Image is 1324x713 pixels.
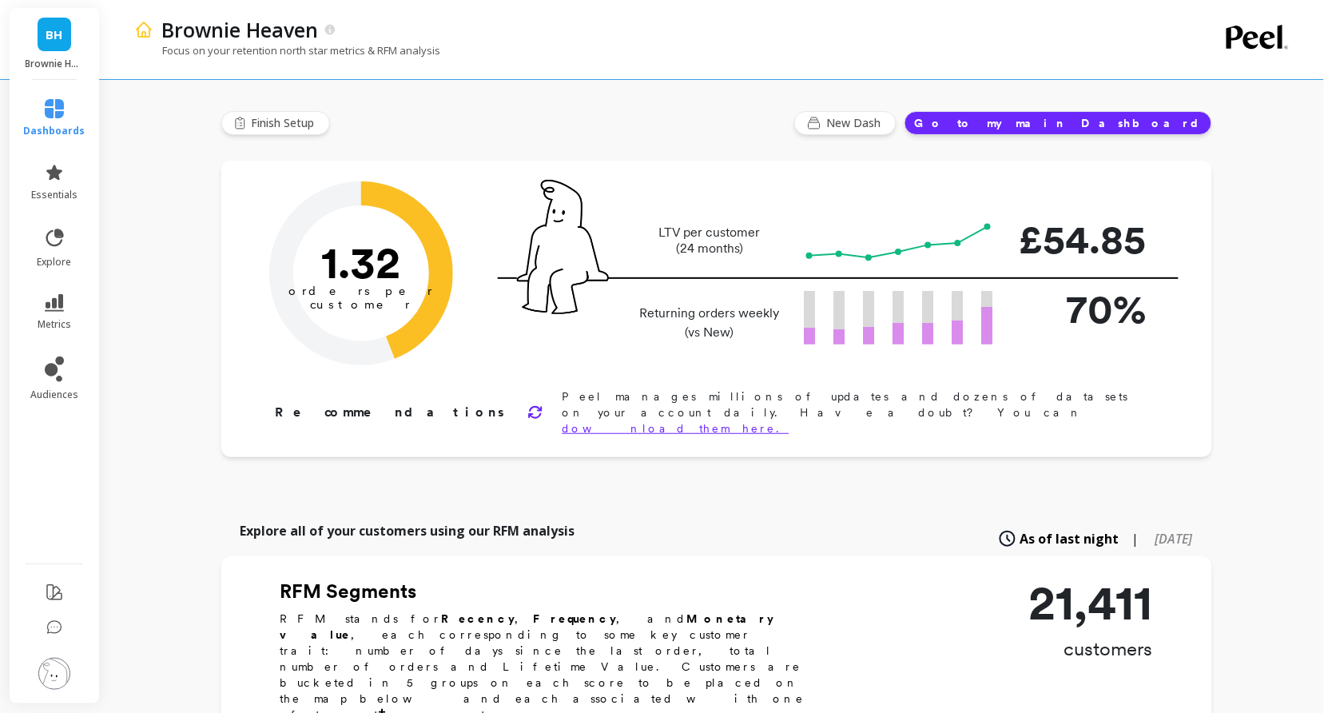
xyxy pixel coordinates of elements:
img: header icon [134,20,153,39]
p: Brownie Heaven [26,58,84,70]
button: Go to my main Dashboard [905,111,1212,135]
span: explore [38,256,72,269]
span: essentials [31,189,78,201]
b: Frequency [534,612,617,625]
p: 70% [1019,279,1147,339]
span: [DATE] [1155,530,1193,548]
span: New Dash [827,115,886,131]
button: Finish Setup [221,111,330,135]
button: New Dash [794,111,897,135]
span: metrics [38,318,71,331]
p: LTV per customer (24 months) [635,225,785,257]
p: 21,411 [1029,579,1153,627]
span: BH [46,26,63,44]
img: profile picture [38,658,70,690]
b: Recency [442,612,515,625]
tspan: orders per [288,285,434,299]
p: £54.85 [1019,209,1147,269]
span: Finish Setup [252,115,320,131]
p: Returning orders weekly (vs New) [635,304,785,342]
img: pal seatted on line [517,180,609,314]
p: Recommendations [276,403,508,422]
p: Peel manages millions of updates and dozens of datasets on your account daily. Have a doubt? You can [563,388,1161,436]
span: As of last night [1020,529,1119,548]
p: Explore all of your customers using our RFM analysis [241,521,575,540]
span: audiences [30,388,78,401]
span: dashboards [24,125,85,137]
p: Focus on your retention north star metrics & RFM analysis [134,43,440,58]
span: | [1132,529,1139,548]
p: Brownie Heaven [161,16,318,43]
text: 1.32 [321,236,400,289]
p: customers [1029,636,1153,662]
tspan: customer [310,297,412,312]
a: download them here. [563,422,789,435]
h2: RFM Segments [280,579,824,604]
